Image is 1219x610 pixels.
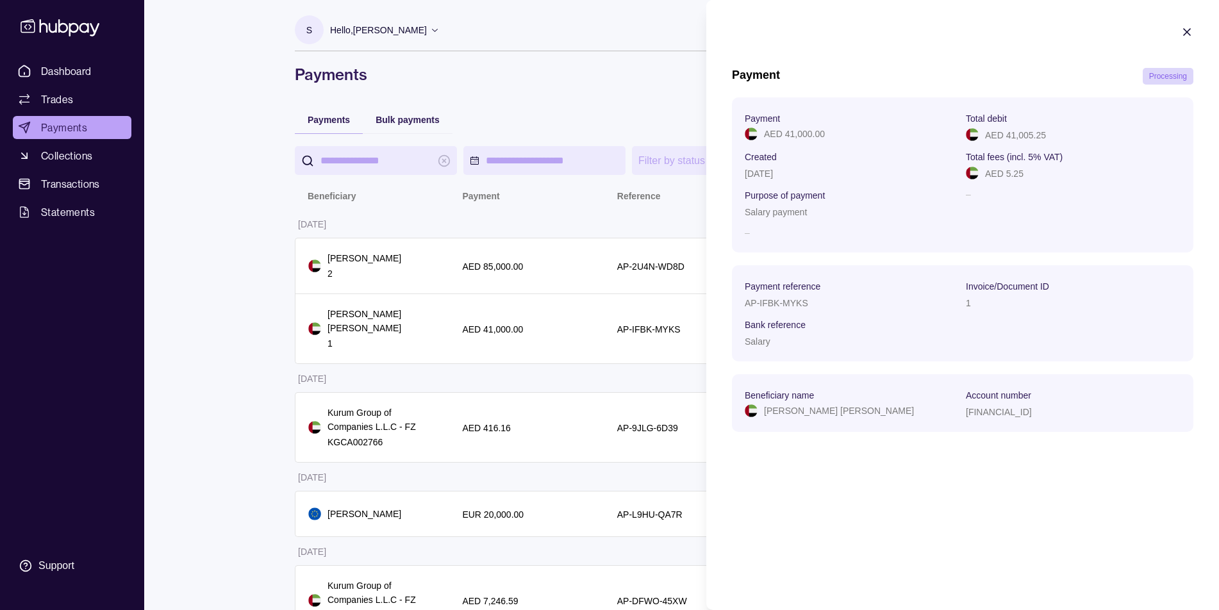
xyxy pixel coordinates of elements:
[966,187,1181,219] p: –
[745,281,820,292] p: Payment reference
[764,404,914,418] p: [PERSON_NAME] [PERSON_NAME]
[966,152,1063,162] p: Total fees (incl. 5% VAT)
[745,298,808,308] p: AP-IFBK-MYKS
[745,128,758,140] img: ae
[745,207,807,217] p: Salary payment
[966,128,979,141] img: ae
[966,407,1032,417] p: [FINANCIAL_ID]
[745,190,825,201] p: Purpose of payment
[966,390,1031,400] p: Account number
[745,113,780,124] p: Payment
[745,152,777,162] p: Created
[966,281,1049,292] p: Invoice/Document ID
[966,113,1007,124] p: Total debit
[1149,72,1187,81] span: Processing
[745,336,770,347] p: Salary
[745,390,814,400] p: Beneficiary name
[732,68,780,85] h1: Payment
[966,167,979,179] img: ae
[985,169,1024,179] p: AED 5.25
[745,169,773,179] p: [DATE]
[745,404,758,417] img: ae
[745,320,806,330] p: Bank reference
[764,127,825,141] p: AED 41,000.00
[745,226,959,240] p: –
[985,130,1046,140] p: AED 41,005.25
[966,298,971,308] p: 1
